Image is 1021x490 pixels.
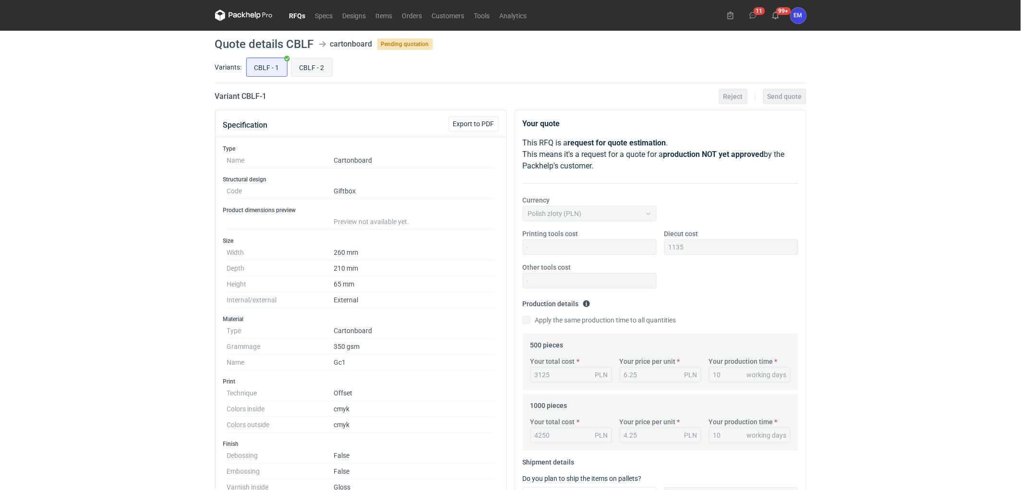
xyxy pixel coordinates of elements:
div: PLN [595,430,608,440]
dt: Name [227,153,334,168]
label: Your production time [709,357,773,366]
span: Preview not available yet. [334,218,409,226]
h3: Type [223,145,499,153]
dd: Offset [334,385,495,401]
a: Tools [469,10,495,21]
h3: Print [223,378,499,385]
label: Your total cost [530,417,575,427]
dd: cmyk [334,401,495,417]
dt: Colors outside [227,417,334,433]
dd: cmyk [334,417,495,433]
h2: Variant CBLF - 1 [215,91,267,102]
dd: Cartonboard [334,153,495,168]
dt: Embossing [227,464,334,479]
dt: Technique [227,385,334,401]
dd: Gc1 [334,355,495,370]
dt: Debossing [227,448,334,464]
div: working days [747,370,787,380]
dd: Cartonboard [334,323,495,339]
a: RFQs [285,10,311,21]
button: Reject [719,89,747,104]
dt: Grammage [227,339,334,355]
a: Items [371,10,397,21]
div: PLN [685,430,697,440]
dd: False [334,464,495,479]
a: Specs [311,10,338,21]
label: Apply the same production time to all quantities [523,315,676,325]
div: PLN [685,370,697,380]
a: Orders [397,10,427,21]
label: Other tools cost [523,263,571,272]
button: 11 [745,8,761,23]
legend: 500 pieces [530,337,564,349]
dd: 260 mm [334,245,495,261]
dt: Height [227,276,334,292]
strong: request for quote estimation [568,138,666,147]
strong: production NOT yet approved [663,150,764,159]
label: Diecut cost [664,229,698,239]
h3: Finish [223,440,499,448]
p: This RFQ is a . This means it's a request for a quote for a by the Packhelp's customer. [523,137,798,172]
label: Your price per unit [620,357,676,366]
dd: 65 mm [334,276,495,292]
dd: 210 mm [334,261,495,276]
button: 99+ [768,8,783,23]
label: Your total cost [530,357,575,366]
div: Ewelina Macek [791,8,806,24]
h3: Material [223,315,499,323]
span: Export to PDF [453,120,494,127]
h3: Product dimensions preview [223,206,499,214]
dt: Internal/external [227,292,334,308]
dt: Width [227,245,334,261]
button: Send quote [763,89,806,104]
dd: 350 gsm [334,339,495,355]
label: Currency [523,195,550,205]
h3: Size [223,237,499,245]
h1: Quote details CBLF [215,38,314,50]
div: PLN [595,370,608,380]
div: working days [747,430,787,440]
strong: Your quote [523,119,560,128]
span: Pending quotation [377,38,433,50]
dd: External [334,292,495,308]
a: Customers [427,10,469,21]
legend: 1000 pieces [530,398,567,409]
span: Send quote [768,93,802,100]
legend: Production details [523,296,590,308]
label: Printing tools cost [523,229,578,239]
div: cartonboard [330,38,372,50]
dt: Depth [227,261,334,276]
dt: Name [227,355,334,370]
dd: Giftbox [334,183,495,199]
dd: False [334,448,495,464]
a: Analytics [495,10,532,21]
button: Specification [223,114,268,137]
span: Reject [723,93,743,100]
label: Your production time [709,417,773,427]
dt: Colors inside [227,401,334,417]
label: Your price per unit [620,417,676,427]
label: CBLF - 2 [291,58,333,77]
button: EM [791,8,806,24]
button: Export to PDF [449,116,499,131]
label: Do you plan to ship the items on pallets? [523,475,642,482]
a: Designs [338,10,371,21]
h3: Structural design [223,176,499,183]
label: Variants: [215,62,242,72]
label: CBLF - 1 [246,58,288,77]
dt: Code [227,183,334,199]
dt: Type [227,323,334,339]
svg: Packhelp Pro [215,10,273,21]
legend: Shipment details [523,454,575,466]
